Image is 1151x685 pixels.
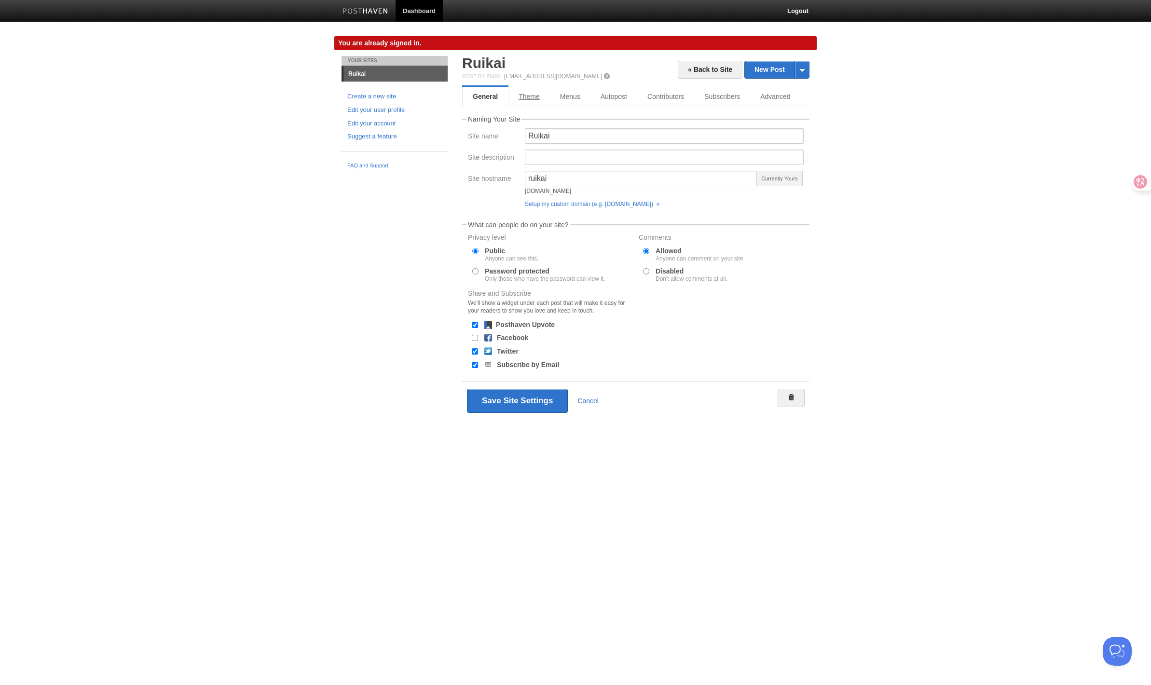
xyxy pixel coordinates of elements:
[462,73,502,79] span: Post by Email
[347,92,442,102] a: Create a new site
[497,348,519,355] label: Twitter
[550,87,590,106] a: Menus
[639,234,804,243] label: Comments
[496,321,555,328] label: Posthaven Upvote
[694,87,750,106] a: Subscribers
[484,334,492,342] img: facebook.png
[590,87,637,106] a: Autopost
[485,276,605,282] div: Only those who have the password can view it.
[497,334,528,341] label: Facebook
[347,132,442,142] a: Suggest a feature
[462,55,506,71] a: Ruikai
[508,87,550,106] a: Theme
[678,61,742,79] a: « Back to Site
[343,66,448,82] a: Ruikai
[485,268,605,282] label: Password protected
[467,389,568,413] button: Save Site Settings
[1103,637,1132,666] iframe: Help Scout Beacon - Open
[525,188,757,194] div: [DOMAIN_NAME]
[485,247,538,261] label: Public
[342,56,448,66] li: Your Sites
[466,116,521,123] legend: Naming Your Site
[468,299,633,315] div: We'll show a widget under each post that will make it easy for your readers to show you love and ...
[468,290,633,317] label: Share and Subscribe
[637,87,694,106] a: Contributors
[656,256,745,261] div: Anyone can comment on your site.
[656,268,727,282] label: Disabled
[347,119,442,129] a: Edit your account
[347,105,442,115] a: Edit your user profile
[334,36,817,50] div: You are already signed in.
[485,256,538,261] div: Anyone can see this.
[750,87,800,106] a: Advanced
[468,175,519,184] label: Site hostname
[466,221,570,228] legend: What can people do on your site?
[347,162,442,170] a: FAQ and Support
[484,347,492,355] img: twitter.png
[468,133,519,142] label: Site name
[468,154,519,163] label: Site description
[504,73,602,80] a: [EMAIL_ADDRESS][DOMAIN_NAME]
[656,276,727,282] div: Don't allow comments at all.
[343,8,388,15] img: Posthaven-bar
[577,397,599,405] a: Cancel
[745,61,809,78] a: New Post
[468,234,633,243] label: Privacy level
[656,247,745,261] label: Allowed
[462,87,508,106] a: General
[497,361,559,368] label: Subscribe by Email
[756,171,803,186] span: Currently Yours
[525,201,659,207] a: Setup my custom domain (e.g. [DOMAIN_NAME]) »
